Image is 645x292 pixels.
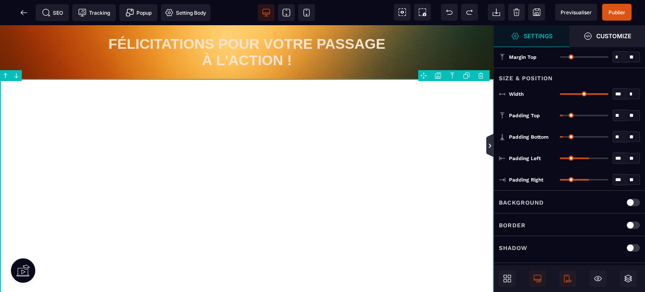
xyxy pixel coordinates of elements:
span: Hide/Show Block [590,270,606,287]
span: Settings [494,25,569,47]
div: Video de bienvenue [73,66,421,260]
h1: FÉLICITATIONS POUR VOTRE PASSAGE À L'ACTION ! [105,6,389,47]
strong: Customize [596,33,631,39]
span: Tracking [78,8,110,17]
span: Padding Bottom [509,134,548,140]
span: Mobile Only [559,270,576,287]
span: Popup [126,8,152,17]
span: View components [394,4,411,21]
span: Setting Body [165,8,206,17]
span: Desktop Only [529,270,546,287]
span: Padding Left [509,155,541,162]
span: Preview [555,4,597,21]
span: Open Style Manager [569,25,645,47]
span: SEO [42,8,63,17]
p: Shadow [499,243,527,253]
div: Size & Position [494,68,645,83]
span: Width [509,91,524,97]
span: Screenshot [414,4,431,21]
span: Open Layers [620,270,637,287]
span: Open Blocks [499,270,516,287]
span: Padding Top [509,112,540,119]
span: Publier [608,9,625,16]
p: Border [499,220,526,230]
strong: Settings [524,33,553,39]
p: Background [499,197,544,208]
span: Margin Top [509,54,537,61]
span: Previsualiser [561,9,592,16]
span: Padding Right [509,176,543,183]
